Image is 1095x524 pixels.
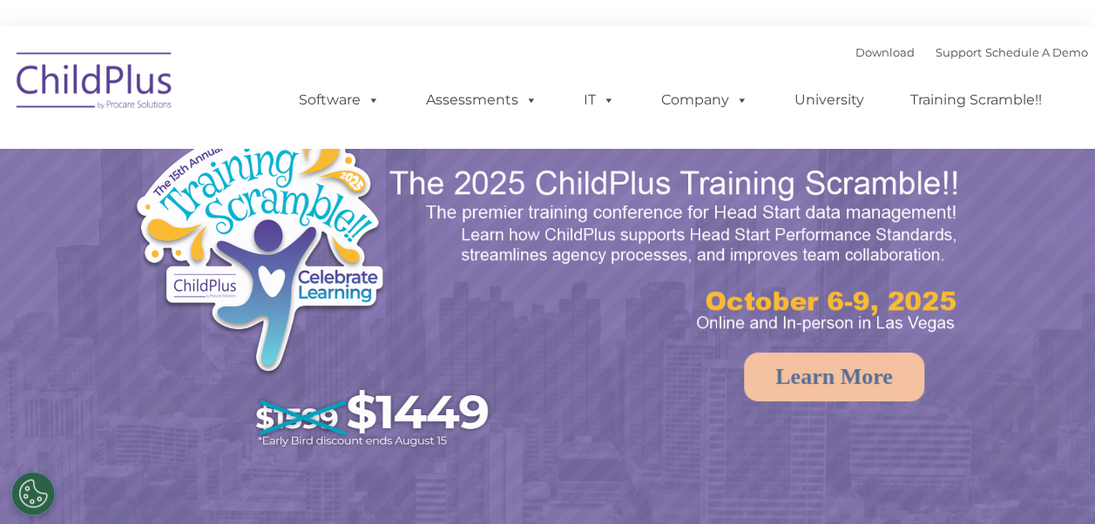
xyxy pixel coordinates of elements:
[281,83,397,118] a: Software
[936,45,982,59] a: Support
[855,45,1088,59] font: |
[855,45,915,59] a: Download
[777,83,882,118] a: University
[985,45,1088,59] a: Schedule A Demo
[644,83,766,118] a: Company
[8,40,182,127] img: ChildPlus by Procare Solutions
[409,83,555,118] a: Assessments
[566,83,632,118] a: IT
[11,472,55,515] button: Cookies Settings
[744,353,924,401] a: Learn More
[893,83,1059,118] a: Training Scramble!!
